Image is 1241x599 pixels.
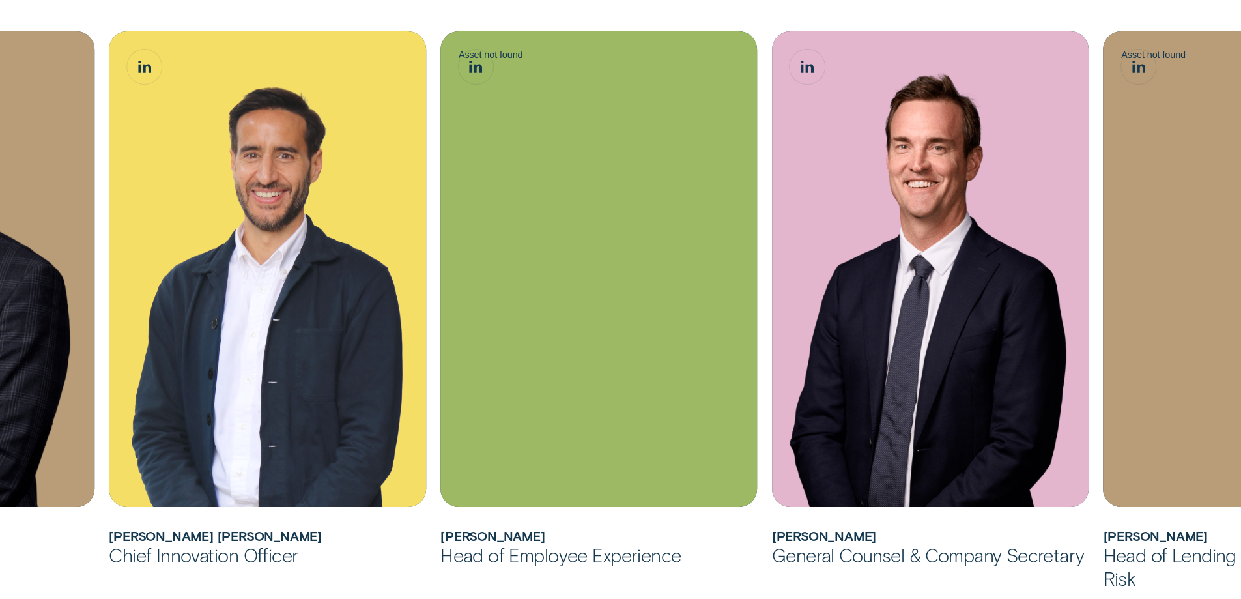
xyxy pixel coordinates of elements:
img: Álvaro Carpio Colón [109,31,426,507]
div: David King, General Counsel & Company Secretary [772,31,1089,507]
div: Asset not found [1121,50,1186,60]
a: Kate Renner, Head of Employee Experience LinkedIn button [459,50,493,84]
div: Chief Innovation Officer [109,544,426,567]
h2: David King [772,529,1089,544]
h2: Álvaro Carpio Colón [109,529,426,544]
div: Kate Renner, Head of Employee Experience [440,31,758,507]
img: David King [772,31,1089,507]
div: Asset not found [459,50,523,60]
a: David King, General Counsel & Company Secretary LinkedIn button [790,50,825,84]
a: Álvaro Carpio Colón, Chief Innovation Officer LinkedIn button [127,50,162,84]
div: Álvaro Carpio Colón, Chief Innovation Officer [109,31,426,507]
a: Alexandre Maizy, Head of Lending Products & Credit Risk LinkedIn button [1121,50,1156,84]
h2: Kate Renner [440,529,758,544]
div: Head of Employee Experience [440,544,758,567]
div: General Counsel & Company Secretary [772,544,1089,567]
